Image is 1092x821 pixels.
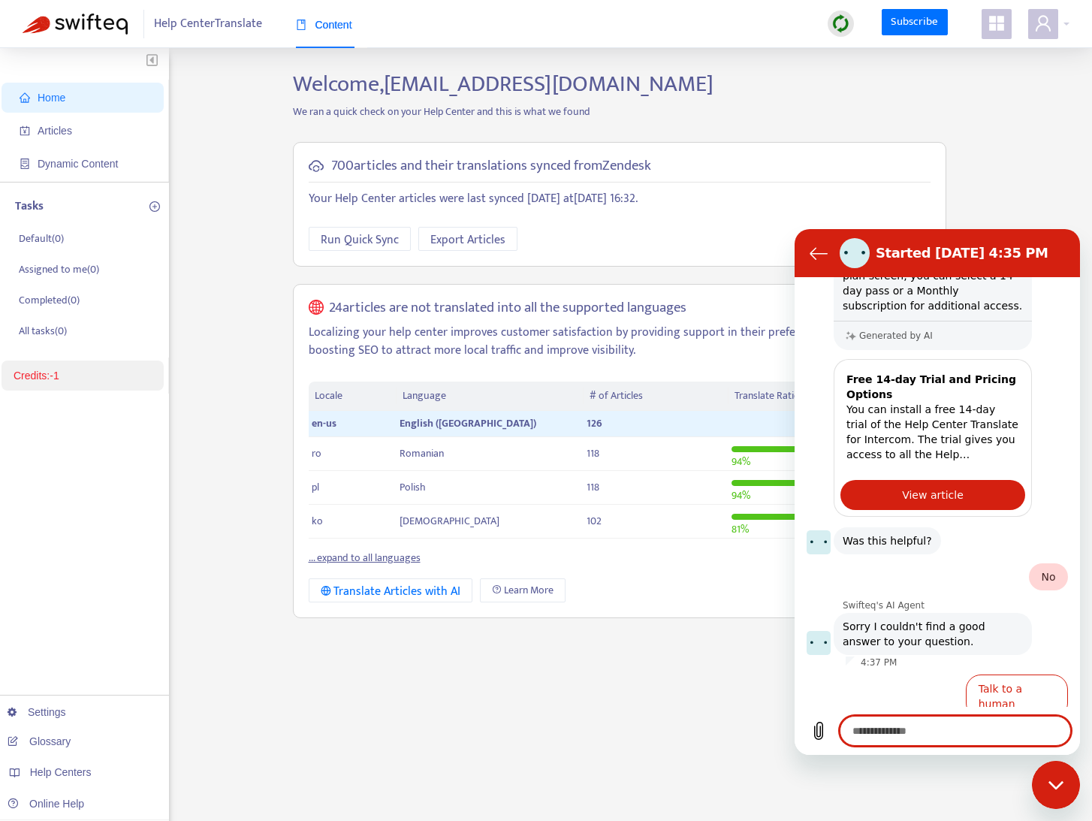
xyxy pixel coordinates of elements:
[795,229,1080,755] iframe: Messaging window
[293,65,713,103] span: Welcome, [EMAIL_ADDRESS][DOMAIN_NAME]
[8,798,84,810] a: Online Help
[8,706,66,718] a: Settings
[312,445,321,462] span: ro
[397,382,583,411] th: Language
[309,158,324,174] span: cloud-sync
[20,125,30,136] span: account-book
[732,521,749,538] span: 81 %
[480,578,566,602] a: Learn More
[587,445,599,462] span: 118
[732,487,750,504] span: 94 %
[309,190,931,208] p: Your Help Center articles were last synced [DATE] at [DATE] 16:32 .
[309,549,421,566] a: ... expand to all languages
[282,104,958,119] p: We ran a quick check on your Help Center and this is what we found
[296,20,306,30] span: book
[23,14,128,35] img: Swifteq
[587,512,602,530] span: 102
[584,382,729,411] th: # of Articles
[831,14,850,33] img: sync.dc5367851b00ba804db3.png
[400,478,426,496] span: Polish
[400,415,536,432] span: English ([GEOGRAPHIC_DATA])
[587,415,602,432] span: 126
[329,300,686,317] h5: 24 articles are not translated into all the supported languages
[312,415,336,432] span: en-us
[400,445,444,462] span: Romanian
[15,198,44,216] p: Tasks
[149,201,160,212] span: plus-circle
[14,370,59,382] a: Credits:-1
[154,10,262,38] span: Help Center Translate
[20,158,30,169] span: container
[309,227,411,251] button: Run Quick Sync
[732,453,750,470] span: 94 %
[1032,761,1080,809] iframe: Button to launch messaging window, conversation in progress
[321,231,399,249] span: Run Quick Sync
[1034,14,1052,32] span: user
[400,512,499,530] span: [DEMOGRAPHIC_DATA]
[30,766,92,778] span: Help Centers
[309,578,473,602] button: Translate Articles with AI
[321,582,461,601] div: Translate Articles with AI
[735,388,924,404] div: Translate Ratio
[20,92,30,103] span: home
[882,9,948,36] a: Subscribe
[504,582,554,599] span: Learn More
[19,261,99,277] p: Assigned to me ( 0 )
[331,158,651,175] h5: 700 articles and their translations synced from Zendesk
[19,231,64,246] p: Default ( 0 )
[8,735,71,747] a: Glossary
[296,19,352,31] span: Content
[312,478,319,496] span: pl
[988,14,1006,32] span: appstore
[309,324,931,360] p: Localizing your help center improves customer satisfaction by providing support in their preferre...
[19,323,67,339] p: All tasks ( 0 )
[19,292,80,308] p: Completed ( 0 )
[312,512,323,530] span: ko
[418,227,517,251] button: Export Articles
[38,92,65,104] span: Home
[430,231,505,249] span: Export Articles
[309,382,397,411] th: Locale
[587,478,599,496] span: 118
[38,158,118,170] span: Dynamic Content
[309,300,324,317] span: global
[38,125,72,137] span: Articles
